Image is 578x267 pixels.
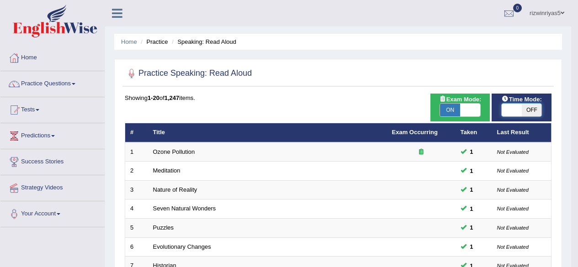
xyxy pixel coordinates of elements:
span: You can still take this question [467,185,477,194]
th: Title [148,123,387,142]
a: Evolutionary Changes [153,243,211,250]
span: Time Mode: [498,94,546,104]
td: 1 [125,142,148,162]
li: Speaking: Read Aloud [170,37,236,46]
div: Show exams occurring in exams [430,94,490,121]
a: Seven Natural Wonders [153,205,216,212]
span: You can still take this question [467,166,477,176]
td: 5 [125,219,148,238]
span: You can still take this question [467,147,477,157]
span: You can still take this question [467,223,477,232]
span: You can still take this question [467,204,477,214]
a: Success Stories [0,149,105,172]
th: # [125,123,148,142]
td: 6 [125,237,148,257]
small: Not Evaluated [497,244,529,250]
td: 3 [125,180,148,199]
h2: Practice Speaking: Read Aloud [125,67,252,80]
span: Exam Mode: [435,94,485,104]
b: 1-20 [148,94,159,101]
small: Not Evaluated [497,187,529,193]
a: Tests [0,97,105,120]
td: 2 [125,162,148,181]
small: Not Evaluated [497,149,529,155]
a: Home [121,38,137,45]
th: Taken [456,123,492,142]
a: Strategy Videos [0,175,105,198]
span: OFF [522,104,542,116]
a: Your Account [0,201,105,224]
small: Not Evaluated [497,225,529,230]
a: Puzzles [153,224,174,231]
small: Not Evaluated [497,168,529,173]
td: 4 [125,199,148,219]
span: ON [440,104,460,116]
small: Not Evaluated [497,206,529,211]
a: Home [0,45,105,68]
a: Meditation [153,167,180,174]
b: 1,247 [164,94,180,101]
div: Showing of items. [125,94,551,102]
div: Exam occurring question [392,148,451,157]
a: Practice Questions [0,71,105,94]
li: Practice [138,37,168,46]
a: Exam Occurring [392,129,438,136]
th: Last Result [492,123,551,142]
span: 0 [513,4,522,12]
a: Predictions [0,123,105,146]
a: Nature of Reality [153,186,197,193]
a: Ozone Pollution [153,148,195,155]
span: You can still take this question [467,242,477,251]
